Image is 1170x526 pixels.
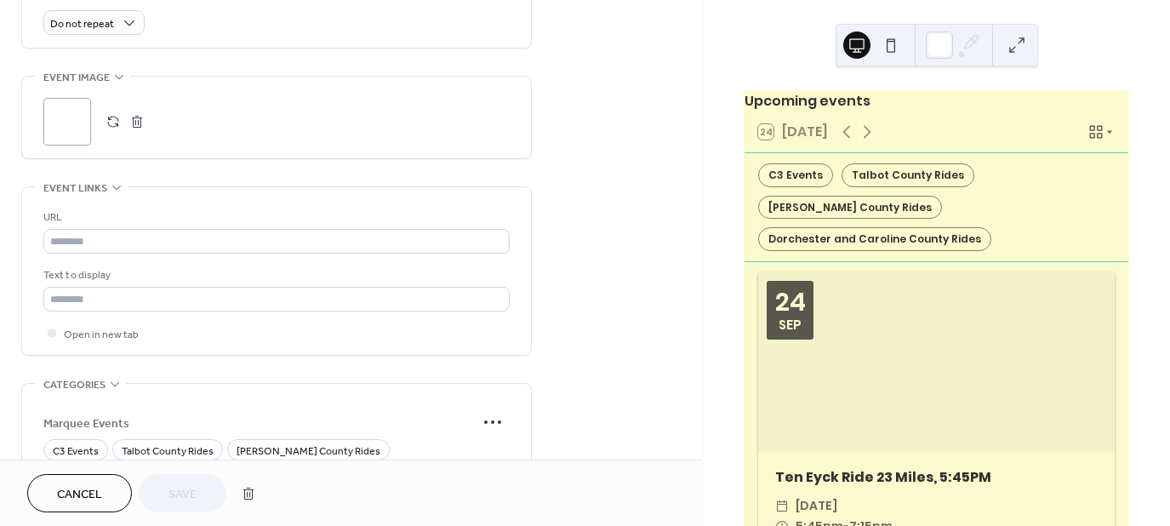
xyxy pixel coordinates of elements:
[43,69,110,87] span: Event image
[758,196,942,220] div: [PERSON_NAME] County Rides
[237,443,380,460] span: [PERSON_NAME] County Rides
[64,326,139,344] span: Open in new tab
[758,467,1115,488] div: Ten Eyck Ride 23 Miles, 5:45PM
[43,266,506,284] div: Text to display
[842,163,974,187] div: Talbot County Rides
[779,318,802,331] div: Sep
[745,91,1128,111] div: Upcoming events
[796,496,837,517] span: [DATE]
[43,180,107,197] span: Event links
[43,98,91,146] div: ;
[758,163,833,187] div: C3 Events
[43,415,476,432] span: Marquee Events
[27,474,132,512] button: Cancel
[57,486,102,504] span: Cancel
[775,496,789,517] div: ​
[50,14,114,34] span: Do not repeat
[43,376,106,394] span: Categories
[122,443,214,460] span: Talbot County Rides
[775,289,806,315] div: 24
[758,227,991,251] div: Dorchester and Caroline County Rides
[43,209,506,226] div: URL
[53,443,99,460] span: C3 Events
